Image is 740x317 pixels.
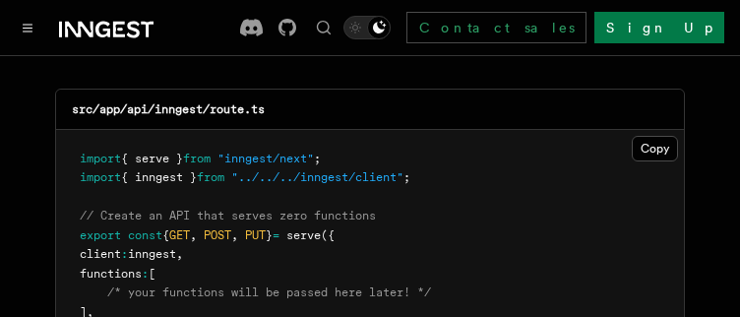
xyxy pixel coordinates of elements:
[273,228,279,242] span: =
[190,228,197,242] span: ,
[321,228,335,242] span: ({
[121,152,183,165] span: { serve }
[594,12,724,43] a: Sign Up
[231,170,403,184] span: "../../../inngest/client"
[343,16,391,39] button: Toggle dark mode
[403,170,410,184] span: ;
[80,209,376,222] span: // Create an API that serves zero functions
[406,12,586,43] a: Contact sales
[80,267,142,281] span: functions
[80,170,121,184] span: import
[80,228,121,242] span: export
[286,228,321,242] span: serve
[217,152,314,165] span: "inngest/next"
[183,152,211,165] span: from
[312,16,336,39] button: Find something...
[204,228,231,242] span: POST
[121,247,128,261] span: :
[632,136,678,161] button: Copy
[107,285,431,299] span: /* your functions will be passed here later! */
[72,102,265,116] code: src/app/api/inngest/route.ts
[197,170,224,184] span: from
[245,228,266,242] span: PUT
[128,228,162,242] span: const
[231,228,238,242] span: ,
[142,267,149,281] span: :
[80,247,121,261] span: client
[149,267,155,281] span: [
[16,16,39,39] button: Toggle navigation
[162,228,169,242] span: {
[128,247,176,261] span: inngest
[121,170,197,184] span: { inngest }
[169,228,190,242] span: GET
[80,152,121,165] span: import
[176,247,183,261] span: ,
[266,228,273,242] span: }
[314,152,321,165] span: ;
